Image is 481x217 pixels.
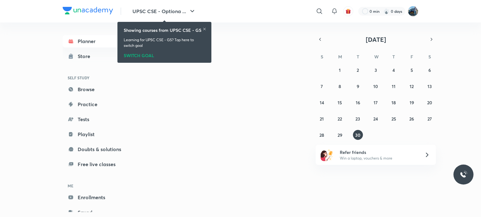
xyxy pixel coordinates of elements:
button: September 26, 2025 [407,114,417,124]
abbr: September 30, 2025 [355,132,360,138]
button: September 4, 2025 [389,65,399,75]
abbr: September 24, 2025 [373,116,378,122]
a: Playlist [63,128,135,141]
button: September 17, 2025 [371,97,381,107]
abbr: September 28, 2025 [319,132,324,138]
abbr: September 21, 2025 [320,116,324,122]
button: September 2, 2025 [353,65,363,75]
abbr: Thursday [392,54,395,60]
a: Doubts & solutions [63,143,135,155]
abbr: September 17, 2025 [374,100,378,106]
button: September 3, 2025 [371,65,381,75]
abbr: Tuesday [357,54,359,60]
button: September 20, 2025 [425,97,435,107]
abbr: September 29, 2025 [338,132,342,138]
h6: Refer friends [340,149,417,155]
abbr: Sunday [321,54,323,60]
img: I A S babu [408,6,418,17]
h6: ME [63,180,135,191]
abbr: September 10, 2025 [373,83,378,89]
abbr: September 8, 2025 [339,83,341,89]
img: Company Logo [63,7,113,14]
img: avatar [345,8,351,14]
abbr: September 11, 2025 [392,83,396,89]
abbr: September 18, 2025 [391,100,396,106]
abbr: September 26, 2025 [409,116,414,122]
a: Practice [63,98,135,111]
button: September 7, 2025 [317,81,327,91]
abbr: September 20, 2025 [427,100,432,106]
abbr: September 7, 2025 [321,83,323,89]
a: Store [63,50,135,62]
abbr: September 4, 2025 [392,67,395,73]
button: September 8, 2025 [335,81,345,91]
abbr: Friday [411,54,413,60]
a: Free live classes [63,158,135,170]
button: September 12, 2025 [407,81,417,91]
img: ttu [460,171,467,178]
button: September 25, 2025 [389,114,399,124]
p: Win a laptop, vouchers & more [340,155,417,161]
button: September 24, 2025 [371,114,381,124]
abbr: September 25, 2025 [391,116,396,122]
abbr: September 6, 2025 [428,67,431,73]
abbr: September 14, 2025 [320,100,324,106]
span: [DATE] [366,35,386,44]
button: September 27, 2025 [425,114,435,124]
button: September 22, 2025 [335,114,345,124]
abbr: September 19, 2025 [410,100,414,106]
abbr: September 1, 2025 [339,67,341,73]
button: September 11, 2025 [389,81,399,91]
button: September 29, 2025 [335,130,345,140]
button: avatar [343,6,353,16]
img: streak [383,8,390,14]
button: September 16, 2025 [353,97,363,107]
button: September 1, 2025 [335,65,345,75]
button: September 10, 2025 [371,81,381,91]
abbr: September 5, 2025 [411,67,413,73]
button: UPSC CSE - Optiona ... [129,5,200,17]
button: [DATE] [324,35,427,44]
button: September 14, 2025 [317,97,327,107]
img: referral [321,149,333,161]
abbr: September 9, 2025 [357,83,359,89]
abbr: September 23, 2025 [355,116,360,122]
button: September 13, 2025 [425,81,435,91]
button: September 28, 2025 [317,130,327,140]
abbr: September 16, 2025 [356,100,360,106]
abbr: September 2, 2025 [357,67,359,73]
a: Planner [63,35,135,47]
button: September 15, 2025 [335,97,345,107]
abbr: September 3, 2025 [375,67,377,73]
abbr: Monday [338,54,342,60]
a: Company Logo [63,7,113,16]
button: September 5, 2025 [407,65,417,75]
div: SWITCH GOAL [124,51,205,58]
button: September 21, 2025 [317,114,327,124]
abbr: September 27, 2025 [427,116,432,122]
abbr: September 13, 2025 [427,83,432,89]
a: Enrollments [63,191,135,204]
abbr: September 15, 2025 [338,100,342,106]
div: Store [78,52,94,60]
abbr: September 12, 2025 [410,83,414,89]
button: September 19, 2025 [407,97,417,107]
button: September 30, 2025 [353,130,363,140]
p: Learning for UPSC CSE - GS? Tap here to switch goal [124,37,205,48]
h6: SELF STUDY [63,72,135,83]
a: Tests [63,113,135,126]
button: September 9, 2025 [353,81,363,91]
abbr: September 22, 2025 [338,116,342,122]
button: September 6, 2025 [425,65,435,75]
abbr: Wednesday [374,54,379,60]
button: September 23, 2025 [353,114,363,124]
button: September 18, 2025 [389,97,399,107]
a: Browse [63,83,135,96]
abbr: Saturday [428,54,431,60]
h6: Showing courses from UPSC CSE - GS [124,27,201,33]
